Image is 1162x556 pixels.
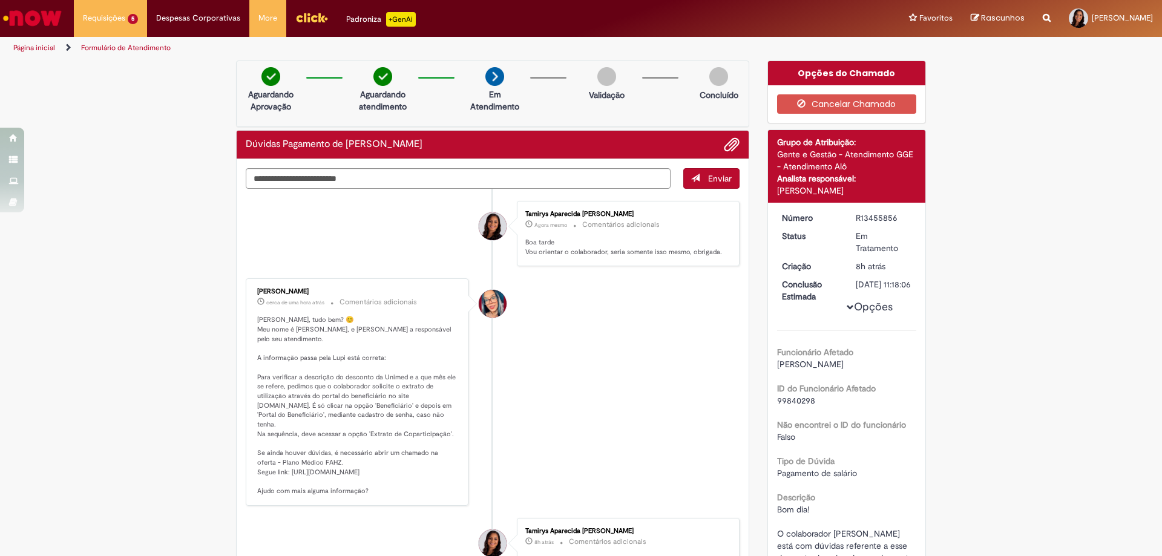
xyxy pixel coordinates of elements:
dt: Criação [773,260,847,272]
p: Validação [589,89,625,101]
div: Tamirys Aparecida [PERSON_NAME] [525,528,727,535]
span: cerca de uma hora atrás [266,299,324,306]
textarea: Digite sua mensagem aqui... [246,168,671,189]
img: img-circle-grey.png [709,67,728,86]
time: 28/08/2025 16:25:29 [534,221,567,229]
img: check-circle-green.png [373,67,392,86]
div: Tamirys Aparecida [PERSON_NAME] [525,211,727,218]
small: Comentários adicionais [582,220,660,230]
b: Tipo de Dúvida [777,456,835,466]
span: Despesas Corporativas [156,12,240,24]
span: Favoritos [919,12,953,24]
img: check-circle-green.png [261,67,280,86]
img: arrow-next.png [485,67,504,86]
time: 28/08/2025 15:07:23 [266,299,324,306]
b: Descrição [777,492,815,503]
b: Não encontrei o ID do funcionário [777,419,906,430]
div: 28/08/2025 08:48:07 [856,260,912,272]
p: Concluído [700,89,738,101]
time: 28/08/2025 08:48:36 [534,538,554,546]
div: Opções do Chamado [768,61,926,85]
img: click_logo_yellow_360x200.png [295,8,328,27]
div: Tamirys Aparecida Lourenco Fonseca [479,212,507,240]
div: R13455856 [856,212,912,224]
img: img-circle-grey.png [597,67,616,86]
a: Rascunhos [971,13,1025,24]
a: Página inicial [13,43,55,53]
div: Maira Priscila Da Silva Arnaldo [479,290,507,318]
a: Formulário de Atendimento [81,43,171,53]
ul: Trilhas de página [9,37,766,59]
dt: Número [773,212,847,224]
span: 99840298 [777,395,815,406]
time: 28/08/2025 08:48:07 [856,261,885,272]
dt: Status [773,230,847,242]
b: Funcionário Afetado [777,347,853,358]
div: Analista responsável: [777,172,917,185]
span: Pagamento de salário [777,468,857,479]
div: [PERSON_NAME] [257,288,459,295]
span: [PERSON_NAME] [777,359,844,370]
div: [DATE] 11:18:06 [856,278,912,290]
p: Em Atendimento [465,88,524,113]
p: Boa tarde Vou orientar o colaborador, seria somente isso mesmo, obrigada. [525,238,727,257]
div: Em Tratamento [856,230,912,254]
dt: Conclusão Estimada [773,278,847,303]
button: Adicionar anexos [724,137,740,152]
span: Enviar [708,173,732,184]
b: ID do Funcionário Afetado [777,383,876,394]
button: Cancelar Chamado [777,94,917,114]
div: [PERSON_NAME] [777,185,917,197]
small: Comentários adicionais [340,297,417,307]
span: 5 [128,14,138,24]
span: 8h atrás [534,538,554,546]
span: [PERSON_NAME] [1092,13,1153,23]
div: Gente e Gestão - Atendimento GGE - Atendimento Alô [777,148,917,172]
p: Aguardando atendimento [353,88,412,113]
span: More [258,12,277,24]
h2: Dúvidas Pagamento de Salário Histórico de tíquete [246,139,422,150]
p: +GenAi [386,12,416,27]
span: Rascunhos [981,12,1025,24]
p: Aguardando Aprovação [241,88,300,113]
span: Agora mesmo [534,221,567,229]
span: 8h atrás [856,261,885,272]
div: Grupo de Atribuição: [777,136,917,148]
img: ServiceNow [1,6,64,30]
p: [PERSON_NAME], tudo bem? 😊 Meu nome é [PERSON_NAME], e [PERSON_NAME] a responsável pelo seu atend... [257,315,459,495]
span: Requisições [83,12,125,24]
div: Padroniza [346,12,416,27]
button: Enviar [683,168,740,189]
span: Falso [777,431,795,442]
small: Comentários adicionais [569,537,646,547]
